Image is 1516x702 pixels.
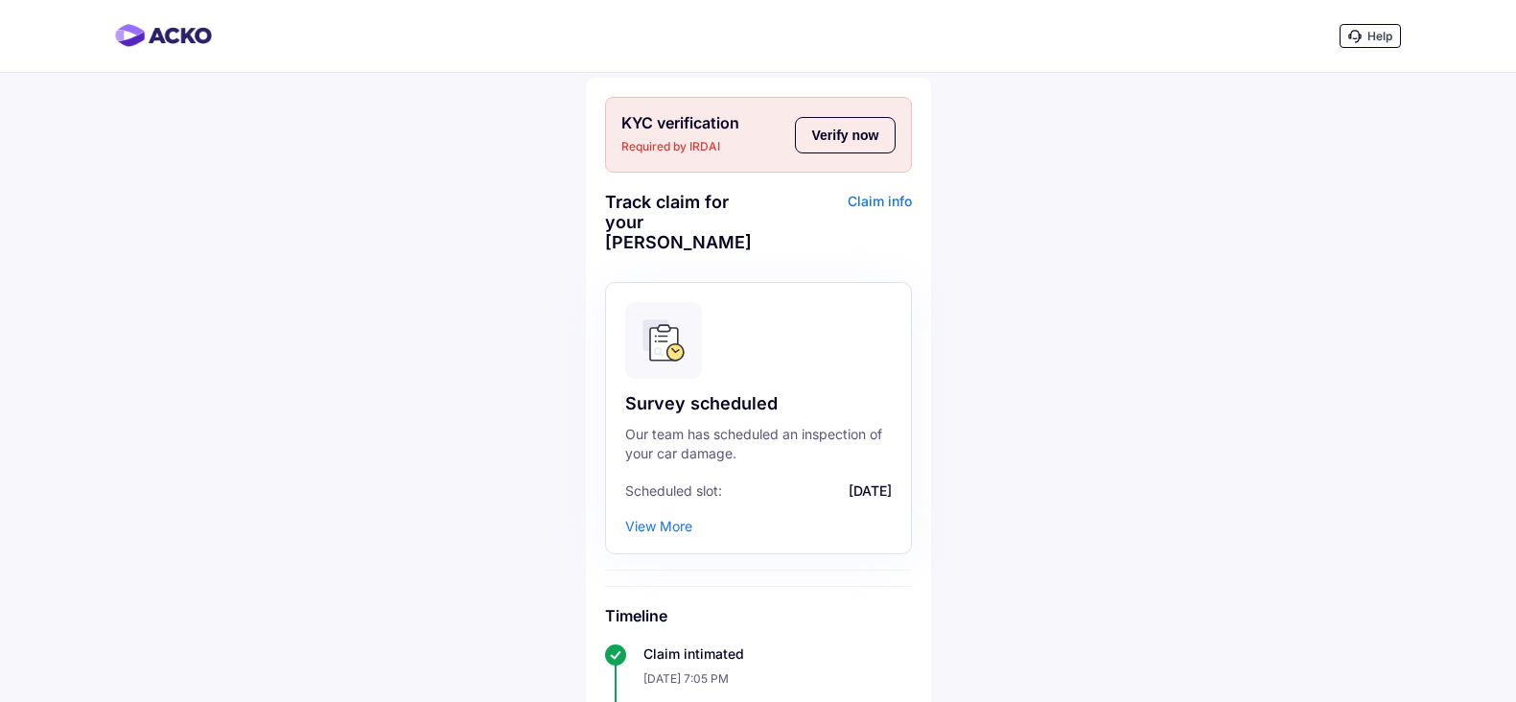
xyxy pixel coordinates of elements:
div: Claim intimated [643,644,912,664]
div: KYC verification [621,113,786,156]
div: View More [625,518,692,534]
div: Track claim for your [PERSON_NAME] [605,192,754,252]
span: Required by IRDAI [621,137,786,156]
img: horizontal-gradient.png [115,24,212,47]
div: Survey scheduled [625,392,892,415]
h6: Timeline [605,606,912,625]
span: [DATE] [727,482,892,499]
div: Claim info [763,192,912,267]
span: Scheduled slot: [625,482,722,499]
span: Help [1367,29,1392,43]
button: Verify now [795,117,895,153]
div: Our team has scheduled an inspection of your car damage. [625,425,892,463]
